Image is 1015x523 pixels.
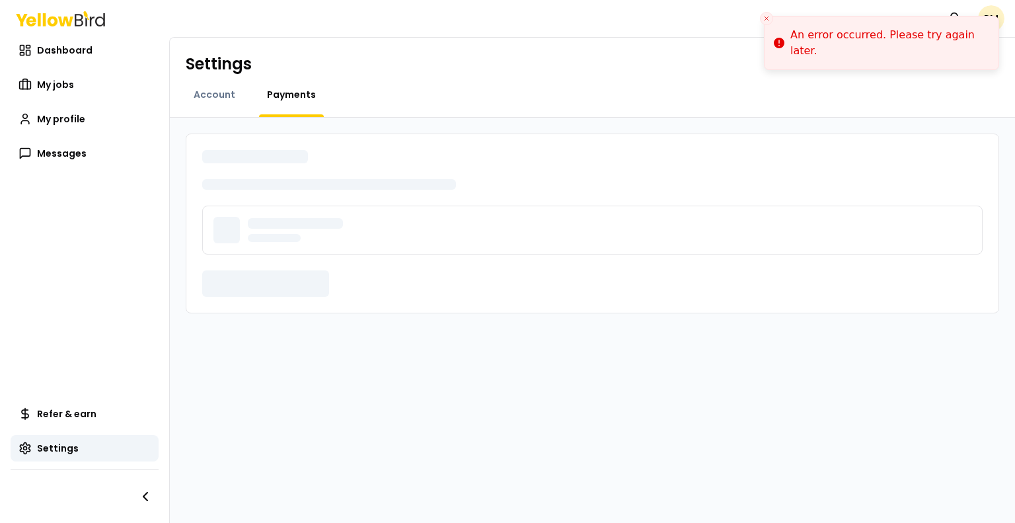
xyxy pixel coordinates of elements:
a: Settings [11,435,159,462]
span: My jobs [37,78,74,91]
span: Settings [37,442,79,455]
span: My profile [37,112,85,126]
span: Refer & earn [37,407,96,421]
a: Account [186,88,243,101]
button: Close toast [760,12,773,25]
a: My profile [11,106,159,132]
a: My jobs [11,71,159,98]
span: Payments [267,88,316,101]
span: RM [978,5,1004,32]
a: Payments [259,88,324,101]
a: Refer & earn [11,401,159,427]
a: Messages [11,140,159,167]
a: Dashboard [11,37,159,63]
div: An error occurred. Please try again later. [790,27,988,59]
span: Account [194,88,235,101]
span: Messages [37,147,87,160]
span: Dashboard [37,44,93,57]
h1: Settings [186,54,999,75]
